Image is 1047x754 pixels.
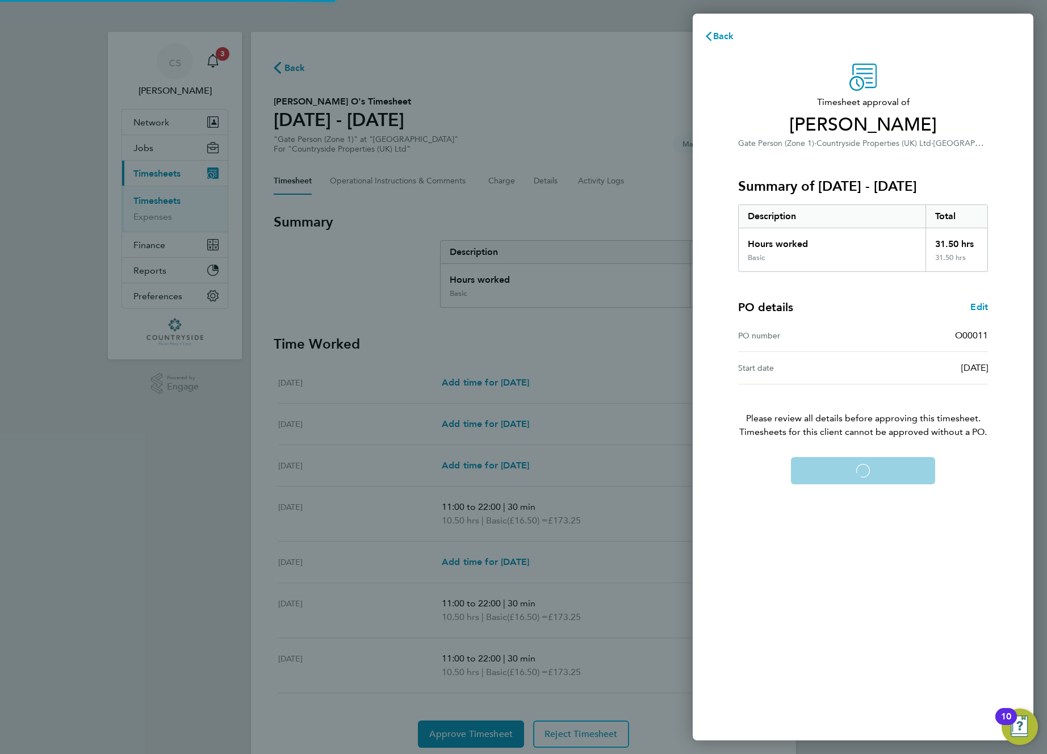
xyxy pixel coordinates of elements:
div: 31.50 hrs [925,228,988,253]
div: Start date [738,361,863,375]
div: [DATE] [863,361,988,375]
span: Gate Person (Zone 1) [738,139,814,148]
h3: Summary of [DATE] - [DATE] [738,177,988,195]
div: Basic [748,253,765,262]
p: Please review all details before approving this timesheet. [724,384,1002,439]
div: Description [739,205,925,228]
div: 31.50 hrs [925,253,988,271]
span: · [931,139,933,148]
span: Timesheet approval of [738,95,988,109]
div: 10 [1001,717,1011,731]
span: Back [713,31,734,41]
div: Hours worked [739,228,925,253]
button: Open Resource Center, 10 new notifications [1002,709,1038,745]
button: Back [693,25,746,48]
span: [GEOGRAPHIC_DATA] [933,137,1015,148]
div: Total [925,205,988,228]
span: · [814,139,816,148]
div: Summary of 04 - 10 Aug 2025 [738,204,988,272]
div: PO number [738,329,863,342]
span: [PERSON_NAME] [738,114,988,136]
span: Edit [970,301,988,312]
a: Edit [970,300,988,314]
h4: PO details [738,299,793,315]
span: Timesheets for this client cannot be approved without a PO. [724,425,1002,439]
span: O00011 [955,330,988,341]
span: Countryside Properties (UK) Ltd [816,139,931,148]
